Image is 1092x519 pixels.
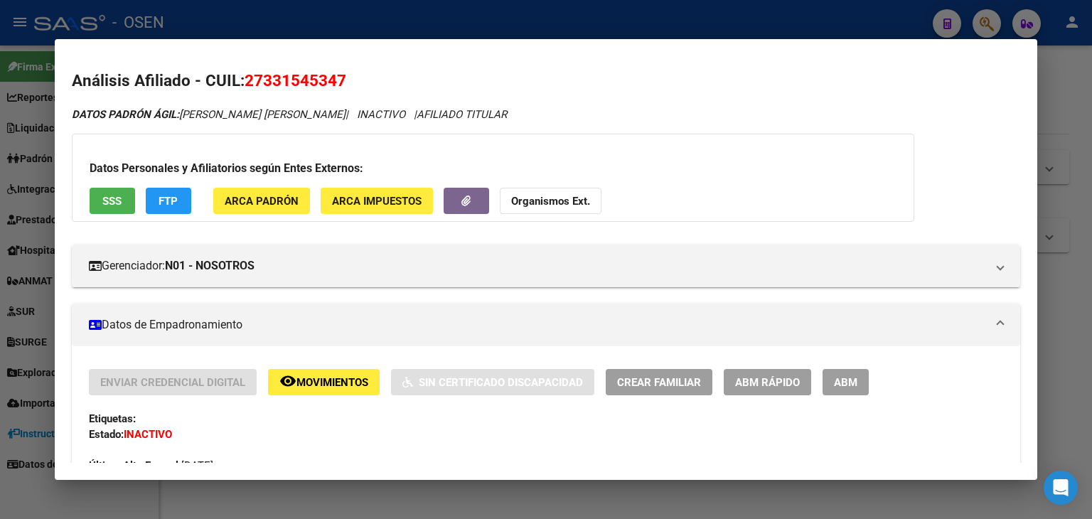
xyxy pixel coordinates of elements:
[391,369,594,395] button: Sin Certificado Discapacidad
[321,188,433,214] button: ARCA Impuestos
[89,316,986,333] mat-panel-title: Datos de Empadronamiento
[100,376,245,389] span: Enviar Credencial Digital
[146,188,191,214] button: FTP
[89,459,181,472] strong: Última Alta Formal:
[735,376,800,389] span: ABM Rápido
[102,195,122,208] span: SSS
[89,459,213,472] span: [DATE]
[89,369,257,395] button: Enviar Credencial Digital
[245,71,346,90] span: 27331545347
[72,108,179,121] strong: DATOS PADRÓN ÁGIL:
[724,369,811,395] button: ABM Rápido
[165,257,255,274] strong: N01 - NOSOTROS
[89,428,124,441] strong: Estado:
[606,369,712,395] button: Crear Familiar
[419,376,583,389] span: Sin Certificado Discapacidad
[1044,471,1078,505] div: Open Intercom Messenger
[511,195,590,208] strong: Organismos Ext.
[296,376,368,389] span: Movimientos
[417,108,507,121] span: AFILIADO TITULAR
[72,69,1020,93] h2: Análisis Afiliado - CUIL:
[72,108,507,121] i: | INACTIVO |
[617,376,701,389] span: Crear Familiar
[124,428,172,441] strong: INACTIVO
[834,376,857,389] span: ABM
[279,373,296,390] mat-icon: remove_red_eye
[89,412,136,425] strong: Etiquetas:
[225,195,299,208] span: ARCA Padrón
[89,257,986,274] mat-panel-title: Gerenciador:
[268,369,380,395] button: Movimientos
[72,245,1020,287] mat-expansion-panel-header: Gerenciador:N01 - NOSOTROS
[90,160,896,177] h3: Datos Personales y Afiliatorios según Entes Externos:
[213,188,310,214] button: ARCA Padrón
[72,304,1020,346] mat-expansion-panel-header: Datos de Empadronamiento
[823,369,869,395] button: ABM
[90,188,135,214] button: SSS
[72,108,346,121] span: [PERSON_NAME] [PERSON_NAME]
[332,195,422,208] span: ARCA Impuestos
[159,195,178,208] span: FTP
[500,188,601,214] button: Organismos Ext.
